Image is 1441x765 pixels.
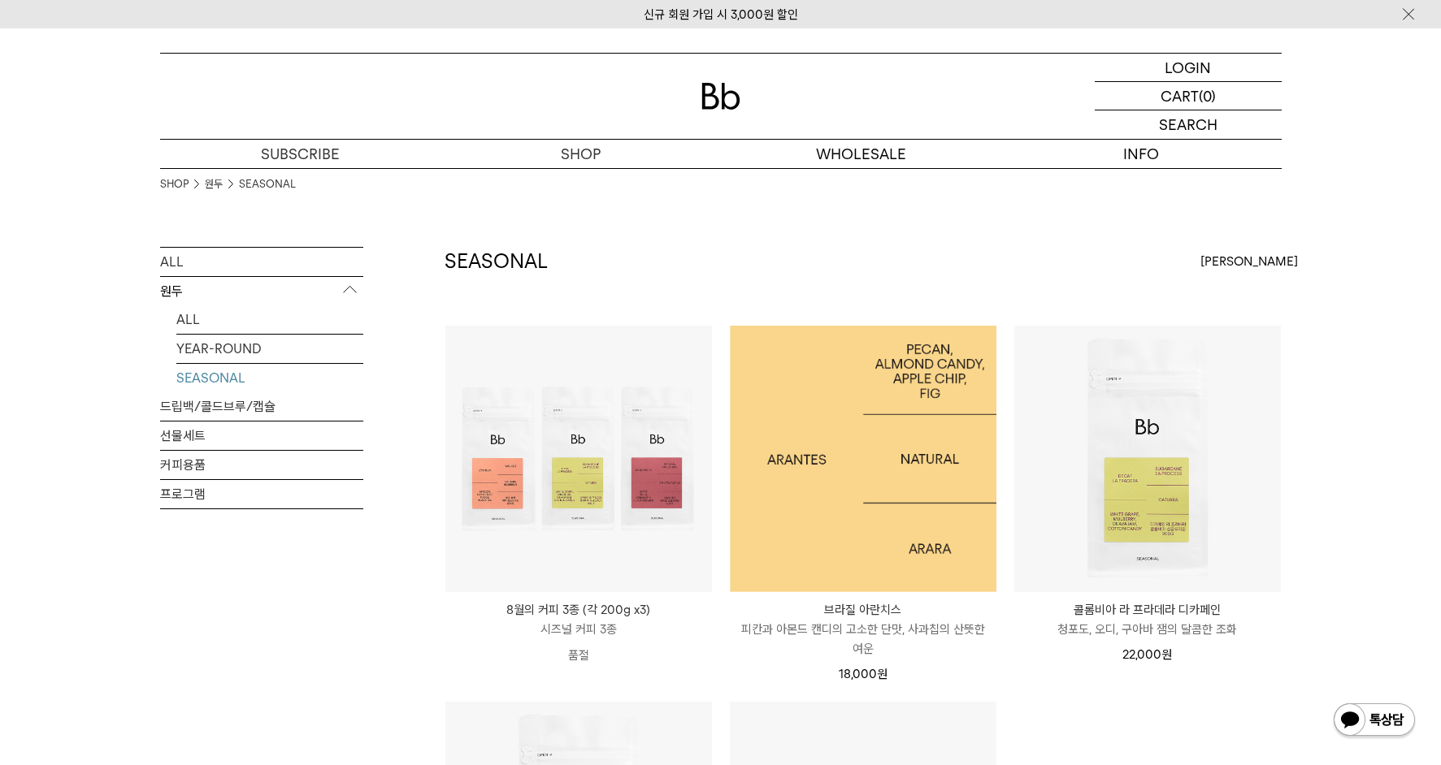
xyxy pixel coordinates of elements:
[1014,600,1281,639] a: 콜롬비아 라 프라데라 디카페인 청포도, 오디, 구아바 잼의 달콤한 조화
[160,140,441,168] a: SUBSCRIBE
[1332,702,1417,741] img: 카카오톡 채널 1:1 채팅 버튼
[205,176,223,192] a: 원두
[730,600,996,620] p: 브라질 아란치스
[1122,647,1172,662] span: 22,000
[239,176,296,192] a: SEASONAL
[445,248,548,275] h2: SEASONAL
[1199,82,1216,110] p: (0)
[445,600,712,639] a: 8월의 커피 3종 (각 200g x3) 시즈널 커피 3종
[839,667,888,681] span: 18,000
[1200,252,1298,271] span: [PERSON_NAME]
[1159,110,1217,139] p: SEARCH
[160,277,363,306] p: 원두
[730,326,996,592] img: 1000000483_add2_079.jpg
[1161,82,1199,110] p: CART
[445,639,712,672] p: 품절
[1014,620,1281,639] p: 청포도, 오디, 구아바 잼의 달콤한 조화
[445,600,712,620] p: 8월의 커피 3종 (각 200g x3)
[721,140,1001,168] p: WHOLESALE
[176,335,363,363] a: YEAR-ROUND
[730,600,996,659] a: 브라질 아란치스 피칸과 아몬드 캔디의 고소한 단맛, 사과칩의 산뜻한 여운
[1095,82,1282,110] a: CART (0)
[1161,647,1172,662] span: 원
[1165,54,1211,81] p: LOGIN
[445,326,712,592] img: 8월의 커피 3종 (각 200g x3)
[644,7,798,22] a: 신규 회원 가입 시 3,000원 할인
[160,451,363,479] a: 커피용품
[160,480,363,508] a: 프로그램
[1014,600,1281,620] p: 콜롬비아 라 프라데라 디카페인
[176,364,363,392] a: SEASONAL
[160,176,189,192] a: SHOP
[1001,140,1282,168] p: INFO
[1095,54,1282,82] a: LOGIN
[176,305,363,334] a: ALL
[441,140,721,168] a: SHOP
[445,620,712,639] p: 시즈널 커피 3종
[730,620,996,659] p: 피칸과 아몬드 캔디의 고소한 단맛, 사과칩의 산뜻한 여운
[701,83,740,110] img: 로고
[160,392,363,421] a: 드립백/콜드브루/캡슐
[160,421,363,450] a: 선물세트
[877,667,888,681] span: 원
[1014,326,1281,592] img: 콜롬비아 라 프라데라 디카페인
[160,248,363,276] a: ALL
[730,326,996,592] a: 브라질 아란치스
